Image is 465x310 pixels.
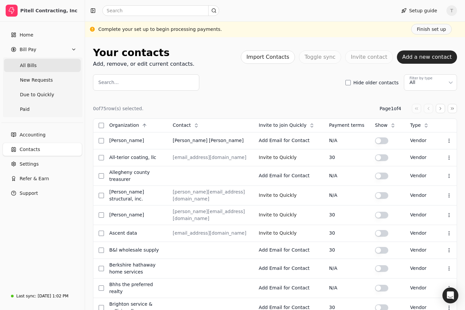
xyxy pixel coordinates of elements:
span: Bill Pay [20,46,36,53]
button: Select all [99,123,104,128]
div: N/A [329,172,364,179]
button: Refer & Earn [3,172,82,185]
div: N/A [329,137,364,144]
button: Invite to Quickly [259,152,297,163]
span: Due to Quickly [20,91,54,98]
button: Select row [99,212,104,218]
button: Invite to Quickly [259,190,297,201]
div: Add Email for Contact [259,137,319,144]
button: Select row [99,193,104,198]
div: Payment terms [329,122,364,129]
a: Paid [4,103,81,116]
span: Show [375,122,388,129]
span: Settings [20,161,39,168]
button: Select row [99,231,104,236]
div: 30 [329,230,364,237]
button: Contact [173,120,203,131]
span: New Requests [20,77,53,84]
div: [PERSON_NAME][EMAIL_ADDRESS][DOMAIN_NAME] [173,208,248,222]
div: All-Terior Coating, LLC [109,154,162,161]
button: Type [410,120,433,131]
div: Berkshire Hathaway Home Services [109,262,162,275]
a: Accounting [3,128,82,141]
button: Add a new contact [397,50,457,64]
a: Last sync:[DATE] 1:02 PM [3,290,82,302]
span: All Bills [20,62,37,69]
span: Invite to join Quickly [259,122,307,129]
span: Refer & Earn [20,175,49,182]
button: Invite to join Quickly [259,120,319,131]
button: Select row [99,173,104,179]
div: vendor [410,284,433,291]
div: vendor [410,247,433,254]
span: Contacts [20,146,40,153]
span: Accounting [20,131,46,138]
span: Contact [173,122,191,129]
div: 30 [329,211,364,218]
button: Show [375,120,400,131]
button: Select row [99,155,104,160]
div: [PERSON_NAME] [173,137,208,144]
div: vendor [410,265,433,272]
button: Select row [99,285,104,291]
span: Paid [20,106,30,113]
a: Home [3,28,82,41]
div: B&L Wholesale Supply [109,247,162,254]
div: Add Email for Contact [259,284,319,291]
span: Home [20,32,33,39]
div: [PERSON_NAME] Structural, Inc. [109,189,162,202]
div: N/A [329,284,364,291]
div: 30 [329,154,364,161]
button: Invite to Quickly [259,210,297,220]
button: Invite to Quickly [259,228,297,239]
div: [EMAIL_ADDRESS][DOMAIN_NAME] [173,230,248,237]
div: [PERSON_NAME] [109,137,162,144]
div: Pitell Contracting, Inc [20,7,79,14]
a: Settings [3,157,82,171]
div: Open Intercom Messenger [442,287,458,303]
div: Page 1 of 4 [380,105,401,112]
div: vendor [410,192,433,199]
div: [PERSON_NAME][EMAIL_ADDRESS][DOMAIN_NAME] [173,189,248,202]
div: Add Email for Contact [259,265,319,272]
div: Add, remove, or edit current contacts. [93,60,194,68]
div: [DATE] 1:02 PM [38,293,68,299]
button: Organization [109,120,151,131]
div: Add Email for Contact [259,172,319,179]
button: Select row [99,266,104,271]
div: 0 of 75 row(s) selected. [93,105,143,112]
div: [EMAIL_ADDRESS][DOMAIN_NAME] [173,154,248,161]
span: Type [410,122,421,129]
div: Ascent Data [109,230,162,237]
div: Last sync: [16,293,36,299]
div: Allegheny County Treasurer [109,169,162,183]
button: Finish set up [411,24,452,35]
button: Select row [99,248,104,253]
div: vendor [410,211,433,218]
button: Select row [99,138,104,143]
a: Due to Quickly [4,88,81,101]
div: N/A [329,192,364,199]
div: Your contacts [93,45,194,60]
a: All Bills [4,59,81,72]
label: Search... [98,79,119,86]
button: Setup guide [396,5,442,16]
div: [PERSON_NAME] [209,137,244,144]
div: BHHS The Preferred Realty [109,281,162,295]
div: Add Email for Contact [259,247,319,254]
label: Hide older contacts [353,80,399,85]
button: T [446,5,457,16]
button: Support [3,187,82,200]
div: [PERSON_NAME] [109,211,162,218]
div: N/A [329,265,364,272]
span: Support [20,190,38,197]
span: Organization [109,122,139,129]
a: New Requests [4,73,81,87]
div: vendor [410,172,433,179]
div: Filter by type [410,76,432,81]
div: Complete your set up to begin processing payments. [98,26,222,33]
div: 30 [329,247,364,254]
input: Search [102,5,219,16]
div: vendor [410,154,433,161]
